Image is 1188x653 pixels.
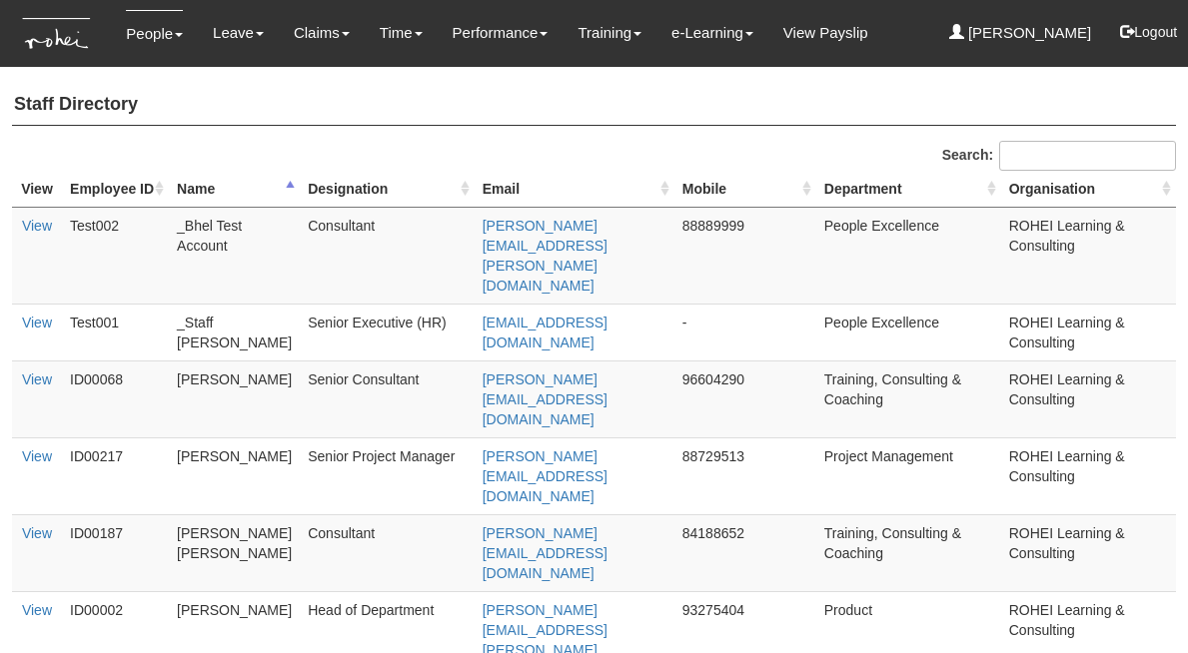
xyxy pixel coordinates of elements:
a: People [126,10,183,57]
td: [PERSON_NAME] [169,360,300,437]
a: [PERSON_NAME][EMAIL_ADDRESS][DOMAIN_NAME] [483,448,607,504]
td: Senior Consultant [300,360,475,437]
input: Search: [999,141,1176,171]
td: ROHEI Learning & Consulting [1001,360,1176,437]
td: [PERSON_NAME] [PERSON_NAME] [169,514,300,591]
td: 88729513 [674,437,816,514]
a: View [22,602,52,618]
a: Time [380,10,423,56]
td: ROHEI Learning & Consulting [1001,304,1176,360]
td: ID00068 [62,360,169,437]
th: Employee ID: activate to sort column ascending [62,171,169,208]
a: View Payslip [783,10,868,56]
a: Claims [294,10,350,56]
td: ROHEI Learning & Consulting [1001,514,1176,591]
a: [EMAIL_ADDRESS][DOMAIN_NAME] [483,315,607,350]
a: View [22,315,52,330]
a: View [22,525,52,541]
td: ID00217 [62,437,169,514]
td: People Excellence [816,304,1001,360]
a: e-Learning [671,10,753,56]
td: 84188652 [674,514,816,591]
td: ID00187 [62,514,169,591]
td: Test001 [62,304,169,360]
a: View [22,371,52,387]
td: Consultant [300,207,475,304]
td: Test002 [62,207,169,304]
td: [PERSON_NAME] [169,437,300,514]
td: Senior Project Manager [300,437,475,514]
td: Senior Executive (HR) [300,304,475,360]
a: [PERSON_NAME] [949,10,1092,56]
a: Training [578,10,641,56]
td: - [674,304,816,360]
a: View [22,218,52,234]
a: Leave [213,10,264,56]
a: [PERSON_NAME][EMAIL_ADDRESS][DOMAIN_NAME] [483,371,607,427]
a: [PERSON_NAME][EMAIL_ADDRESS][PERSON_NAME][DOMAIN_NAME] [483,218,607,294]
td: 88889999 [674,207,816,304]
td: Consultant [300,514,475,591]
td: ROHEI Learning & Consulting [1001,437,1176,514]
th: Mobile : activate to sort column ascending [674,171,816,208]
a: Performance [453,10,549,56]
td: People Excellence [816,207,1001,304]
td: _Staff [PERSON_NAME] [169,304,300,360]
th: Organisation : activate to sort column ascending [1001,171,1176,208]
th: Name : activate to sort column descending [169,171,300,208]
th: Email : activate to sort column ascending [475,171,674,208]
label: Search: [942,141,1176,171]
td: 96604290 [674,360,816,437]
th: View [12,171,62,208]
h4: Staff Directory [12,85,1176,126]
td: Training, Consulting & Coaching [816,360,1001,437]
th: Department : activate to sort column ascending [816,171,1001,208]
a: View [22,448,52,464]
td: ROHEI Learning & Consulting [1001,207,1176,304]
th: Designation : activate to sort column ascending [300,171,475,208]
td: Training, Consulting & Coaching [816,514,1001,591]
td: _Bhel Test Account [169,207,300,304]
a: [PERSON_NAME][EMAIL_ADDRESS][DOMAIN_NAME] [483,525,607,581]
td: Project Management [816,437,1001,514]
